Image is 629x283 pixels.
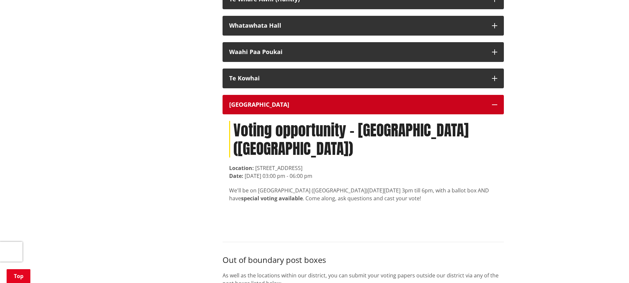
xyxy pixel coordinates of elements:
[229,187,489,202] span: [DATE][DATE] 3pm till 6pm, with a ballot box AND have . Come along, ask questions and cast your v...
[599,255,622,279] iframe: Messenger Launcher
[223,16,504,36] button: Whatawhata Hall
[245,172,312,180] time: [DATE] 03:00 pm - 06:00 pm
[229,49,485,55] div: Waahi Paa Poukai
[255,164,302,172] span: [STREET_ADDRESS]
[229,101,485,108] div: [GEOGRAPHIC_DATA]
[7,269,30,283] a: Top
[229,164,254,172] strong: Location:
[241,195,303,202] strong: special voting available
[223,95,504,115] button: [GEOGRAPHIC_DATA]
[229,22,485,29] div: Whatawhata Hall
[229,186,497,202] div: We'll be on [GEOGRAPHIC_DATA] ([GEOGRAPHIC_DATA])
[223,69,504,88] button: Te Kowhai
[223,42,504,62] button: Waahi Paa Poukai
[229,172,243,180] strong: Date:
[223,255,504,265] h3: Out of boundary post boxes
[229,75,485,82] div: Te Kowhai
[229,121,497,157] h1: Voting opportunity - [GEOGRAPHIC_DATA] ([GEOGRAPHIC_DATA])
